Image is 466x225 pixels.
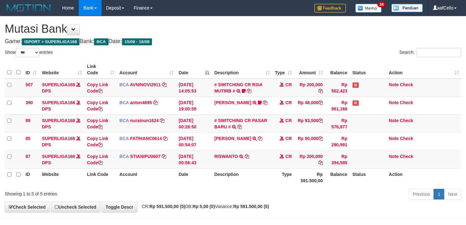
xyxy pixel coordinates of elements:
[325,61,350,79] th: Balance
[84,168,117,186] th: Link Code
[285,154,292,159] span: CR
[214,100,251,105] a: [PERSON_NAME]
[318,160,323,165] a: Copy Rp 200,000 to clipboard
[400,154,413,159] a: Check
[130,118,159,123] a: nurainun1624
[5,188,189,197] div: Showing 1 to 5 of 5 entries
[294,150,325,168] td: Rp 200,000
[214,118,267,129] a: # SWITCHING CR PASAR BARU #
[285,136,292,141] span: CR
[87,100,108,111] a: Copy Link Code
[42,118,75,123] a: SUPERLIGA168
[325,168,350,186] th: Balance
[176,61,212,79] th: Date: activate to sort column descending
[193,204,215,209] strong: Rp 0,00 (0)
[23,61,39,79] th: ID: activate to sort column ascending
[94,38,108,45] span: BCA
[5,202,50,212] a: Check Selected
[400,100,413,105] a: Check
[294,97,325,115] td: Rp 48,000
[39,168,84,186] th: Website
[149,204,185,209] strong: Rp 591.500,00 (5)
[434,189,444,200] a: 1
[325,79,350,97] td: Rp 562,423
[130,82,161,87] a: AVNINOVI2911
[87,136,108,147] a: Copy Link Code
[400,118,413,123] a: Check
[214,154,238,159] a: RISWANTO
[176,79,212,97] td: [DATE] 14:05:53
[391,4,423,12] img: panduan.png
[119,118,129,123] span: BCA
[214,82,263,93] a: # SWITCHING CR RSIA MUTIRB #
[26,100,33,105] span: 390
[285,100,292,105] span: CR
[389,136,399,141] a: Note
[285,118,292,123] span: CR
[350,168,387,186] th: Status
[247,88,251,93] a: Copy # SWITCHING CR RSIA MUTIRB # to clipboard
[389,82,399,87] a: Note
[39,150,84,168] td: DPS
[87,154,108,165] a: Copy Link Code
[176,97,212,115] td: [DATE] 19:00:58
[162,154,166,159] a: Copy STIANIPU0607 to clipboard
[87,118,108,129] a: Copy Link Code
[325,150,350,168] td: Rp 394,595
[389,100,399,105] a: Note
[389,118,399,123] a: Note
[285,82,292,87] span: CR
[42,82,75,87] a: SUPERLIGA168
[444,189,461,200] a: Next
[389,154,399,159] a: Note
[314,4,346,13] img: Feedback.jpg
[26,154,31,159] span: 87
[233,204,269,209] strong: Rp 591.500,00 (5)
[153,100,158,105] a: Copy anton4695 to clipboard
[399,48,461,57] label: Search:
[294,79,325,97] td: Rp 200,000
[119,154,129,159] span: BCA
[23,168,39,186] th: ID
[42,136,75,141] a: SUPERLIGA168
[352,82,359,88] span: Has Note
[237,124,242,129] a: Copy # SWITCHING CR PASAR BARU # to clipboard
[87,82,108,93] a: Copy Link Code
[214,136,251,141] a: [PERSON_NAME]
[318,88,323,93] a: Copy Rp 200,000 to clipboard
[386,168,461,186] th: Action
[176,115,212,132] td: [DATE] 00:28:50
[42,154,75,159] a: SUPERLIGA168
[212,168,272,186] th: Description
[5,48,53,57] label: Show entries
[318,118,323,123] a: Copy Rp 93,500 to clipboard
[212,61,272,79] th: Description: activate to sort column ascending
[39,79,84,97] td: DPS
[263,100,267,105] a: Copy ALI NURHAMZAH to clipboard
[119,136,129,141] span: BCA
[22,38,79,45] span: ISPORT > SUPERLIGA168
[294,168,325,186] th: Rp 591.500,00
[130,136,162,141] a: FATIHANC0614
[39,132,84,150] td: DPS
[258,136,262,141] a: Copy WAHYU HIDAYAT to clipboard
[139,204,269,209] span: CR: DB: Variance:
[117,61,176,79] th: Account: activate to sort column ascending
[386,61,461,79] th: Action: activate to sort column ascending
[400,136,413,141] a: Check
[39,61,84,79] th: Website: activate to sort column ascending
[84,61,117,79] th: Link Code: activate to sort column ascending
[102,202,137,212] a: Toggle Descr
[122,38,152,45] span: 15/08 - 16/08
[355,4,382,13] img: Button%20Memo.svg
[400,82,413,87] a: Check
[294,61,325,79] th: Amount: activate to sort column ascending
[119,100,129,105] span: BCA
[163,136,167,141] a: Copy FATIHANC0614 to clipboard
[26,82,33,87] span: 507
[119,82,129,87] span: BCA
[117,168,176,186] th: Account
[318,100,323,105] a: Copy Rp 48,000 to clipboard
[416,48,461,57] input: Search:
[51,202,100,212] a: Uncheck Selected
